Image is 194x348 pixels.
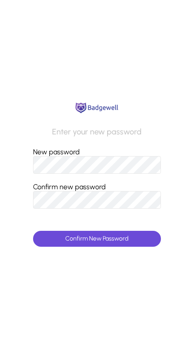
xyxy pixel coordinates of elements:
button: Confirm New Password [33,231,161,247]
label: New password [33,148,80,156]
span: Confirm New Password [65,235,128,242]
img: logo.png [74,102,120,114]
label: Confirm new password [33,183,106,191]
p: Enter your new password [52,126,142,138]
